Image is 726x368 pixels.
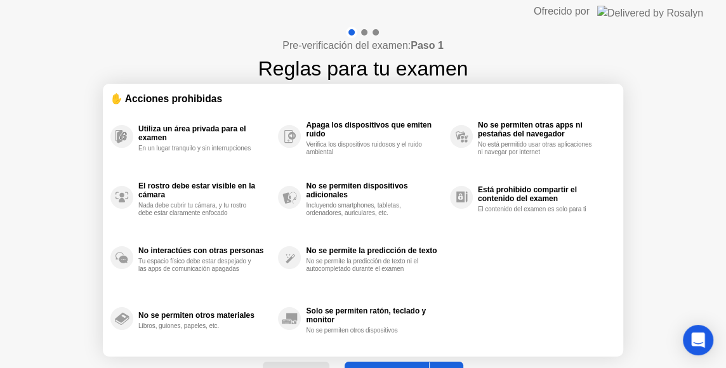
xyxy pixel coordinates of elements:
h4: Pre-verificación del examen: [282,38,443,53]
div: No se permiten otras apps ni pestañas del navegador [478,121,609,138]
div: El contenido del examen es solo para ti [478,206,598,213]
div: No está permitido usar otras aplicaciones ni navegar por internet [478,141,598,156]
div: Está prohibido compartir el contenido del examen [478,185,609,203]
div: No interactúes con otras personas [138,246,272,255]
div: No se permiten dispositivos adicionales [306,181,443,199]
div: Apaga los dispositivos que emiten ruido [306,121,443,138]
div: No se permiten otros dispositivos [306,327,426,334]
div: No se permiten otros materiales [138,311,272,320]
div: ✋ Acciones prohibidas [110,91,616,106]
div: Solo se permiten ratón, teclado y monitor [306,306,443,324]
div: No se permite la predicción de texto [306,246,443,255]
div: Libros, guiones, papeles, etc. [138,322,258,330]
div: Verifica los dispositivos ruidosos y el ruido ambiental [306,141,426,156]
div: El rostro debe estar visible en la cámara [138,181,272,199]
div: Utiliza un área privada para el examen [138,124,272,142]
div: Nada debe cubrir tu cámara, y tu rostro debe estar claramente enfocado [138,202,258,217]
img: Delivered by Rosalyn [597,6,703,17]
div: Tu espacio físico debe estar despejado y las apps de comunicación apagadas [138,258,258,273]
div: En un lugar tranquilo y sin interrupciones [138,145,258,152]
div: No se permite la predicción de texto ni el autocompletado durante el examen [306,258,426,273]
b: Paso 1 [411,40,444,51]
div: Open Intercom Messenger [683,325,713,355]
div: Ofrecido por [534,4,590,19]
div: Incluyendo smartphones, tabletas, ordenadores, auriculares, etc. [306,202,426,217]
h1: Reglas para tu examen [258,53,468,84]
